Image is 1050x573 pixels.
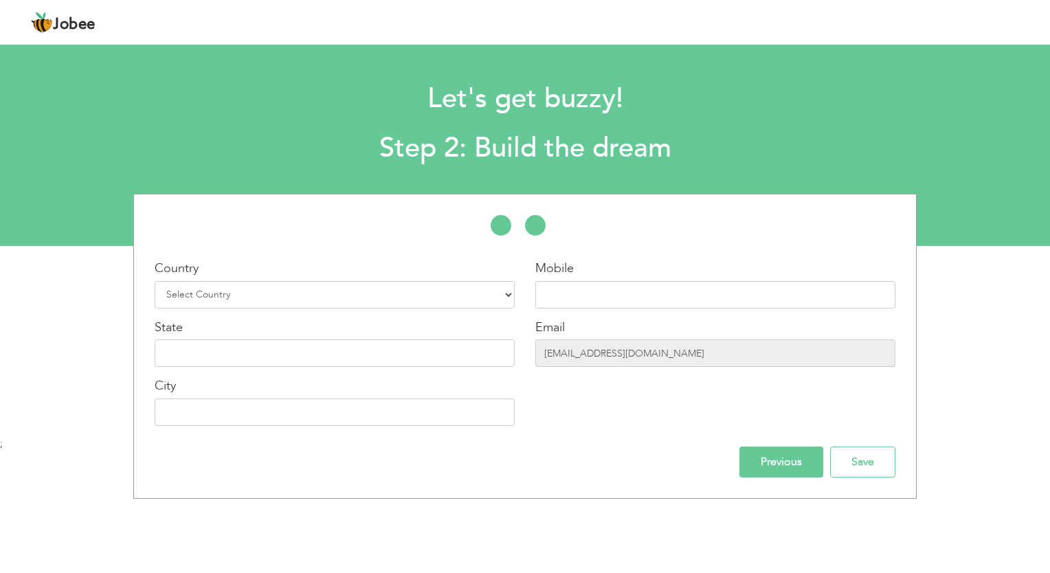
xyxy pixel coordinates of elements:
[739,447,823,477] input: Previous
[155,377,176,395] label: City
[535,319,565,337] label: Email
[142,131,908,166] h2: Step 2: Build the dream
[830,447,895,477] input: Save
[31,12,53,34] img: jobee.io
[53,17,96,32] span: Jobee
[142,81,908,117] h1: Let's get buzzy!
[155,319,183,337] label: State
[155,260,199,278] label: Country
[535,260,574,278] label: Mobile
